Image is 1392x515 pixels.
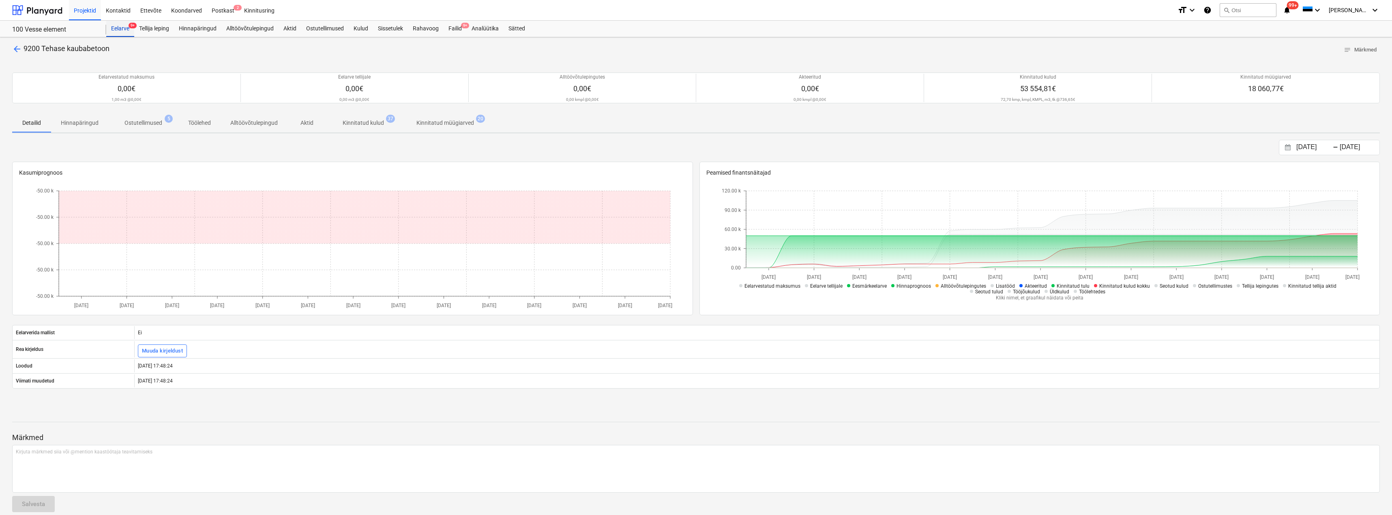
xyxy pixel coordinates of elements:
a: Ostutellimused [301,21,349,37]
span: 9+ [129,23,137,28]
div: Sissetulek [373,21,408,37]
span: arrow_back [12,44,22,54]
span: Hinnaprognoos [897,283,931,289]
button: Interact with the calendar and add the check-in date for your trip. [1281,143,1295,152]
p: Ostutellimused [124,119,162,127]
tspan: 90.00 k [725,207,741,213]
span: Eelarvestatud maksumus [744,283,800,289]
p: Kasumiprognoos [19,169,686,177]
span: 0,00€ [801,84,819,93]
div: Alltöövõtulepingud [221,21,279,37]
span: 53 554,81€ [1020,84,1056,93]
a: Sätted [504,21,530,37]
div: Muuda kirjeldust [142,346,183,356]
span: Ostutellimustes [1198,283,1232,289]
a: Eelarve9+ [106,21,134,37]
tspan: [DATE] [761,274,776,280]
i: format_size [1178,5,1187,15]
span: 20 [476,115,485,123]
tspan: [DATE] [74,303,88,308]
button: Märkmed [1341,44,1380,56]
span: Tellija lepingutes [1242,283,1278,289]
span: 9+ [461,23,469,28]
p: Viimati muudetud [16,378,54,385]
p: Alltöövõtulepingud [230,119,278,127]
tspan: [DATE] [301,303,315,308]
div: Failid [444,21,467,37]
a: Failid9+ [444,21,467,37]
input: Algus [1295,142,1336,153]
span: 37 [386,115,395,123]
a: Rahavoog [408,21,444,37]
p: Peamised finantsnäitajad [706,169,1373,177]
p: Akteeritud [799,74,821,81]
span: search [1223,7,1230,13]
p: Eelarve tellijale [338,74,371,81]
a: Aktid [279,21,301,37]
p: 0,00 kmpl @ 0,00€ [794,97,826,102]
div: Vestlusvidin [1351,476,1392,515]
p: Töölehed [188,119,211,127]
p: 72,70 kmp, kmpl, KMPL, m3, tk @ 736,65€ [1001,97,1075,102]
i: notifications [1283,5,1291,15]
p: Eelarverida mallist [16,329,55,336]
tspan: [DATE] [943,274,957,280]
tspan: [DATE] [988,274,1002,280]
span: Lisatööd [996,283,1015,289]
button: Muuda kirjeldust [138,344,187,357]
tspan: [DATE] [210,303,225,308]
span: 9200 Tehase kaubabetoon [24,44,109,53]
tspan: -50.00 k [36,188,54,194]
p: 1,00 m3 @ 0,00€ [112,97,142,102]
span: Kinnitatud tellija aktid [1288,283,1336,289]
tspan: 120.00 k [722,188,741,194]
span: Akteeritud [1025,283,1047,289]
tspan: 60.00 k [725,227,741,233]
span: Alltöövõtulepingutes [941,283,986,289]
p: 0,00 kmpl @ 0,00€ [566,97,599,102]
span: [PERSON_NAME] [MEDICAL_DATA] [1329,7,1369,13]
span: 0,00€ [573,84,591,93]
div: Eelarve [106,21,134,37]
tspan: [DATE] [482,303,496,308]
a: Kulud [349,21,373,37]
p: Loodud [16,363,32,370]
button: Otsi [1220,3,1276,17]
span: 18 060,77€ [1248,84,1284,93]
div: Ei [134,326,1379,339]
tspan: 30.00 k [725,246,741,252]
div: [DATE] 17:48:24 [134,359,1379,372]
p: Kinnitatud müügiarved [1240,74,1291,81]
i: keyboard_arrow_down [1313,5,1322,15]
p: Kinnitatud kulud [1020,74,1056,81]
tspan: [DATE] [852,274,866,280]
tspan: [DATE] [1260,274,1274,280]
span: 0,00€ [345,84,363,93]
p: Hinnapäringud [61,119,99,127]
tspan: [DATE] [897,274,912,280]
tspan: -50.00 k [36,267,54,273]
p: Aktid [297,119,317,127]
span: Kinnitatud kulud kokku [1099,283,1150,289]
tspan: [DATE] [1169,274,1183,280]
span: 99+ [1287,1,1299,9]
span: Tööjõukulud [1013,289,1040,295]
p: Alltöövõtulepingutes [560,74,605,81]
tspan: -50.00 k [36,215,54,220]
input: Lõpp [1338,142,1379,153]
tspan: [DATE] [255,303,270,308]
span: Töölehtedes [1079,289,1105,295]
div: - [1333,145,1338,150]
tspan: [DATE] [165,303,179,308]
tspan: -50.00 k [36,294,54,299]
div: 100 Vesse element [12,26,97,34]
a: Hinnapäringud [174,21,221,37]
tspan: [DATE] [346,303,360,308]
p: Eelarvestatud maksumus [99,74,154,81]
a: Analüütika [467,21,504,37]
a: Tellija leping [134,21,174,37]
